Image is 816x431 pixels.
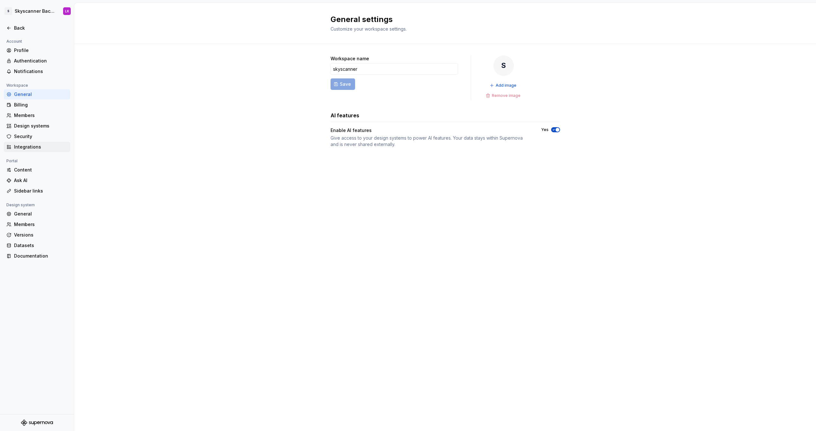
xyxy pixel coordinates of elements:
[15,8,55,14] div: Skyscanner Backpack
[14,188,68,194] div: Sidebar links
[14,102,68,108] div: Billing
[331,55,369,62] label: Workspace name
[4,240,70,251] a: Datasets
[14,242,68,249] div: Datasets
[14,123,68,129] div: Design systems
[4,157,20,165] div: Portal
[14,91,68,98] div: General
[4,175,70,186] a: Ask AI
[14,167,68,173] div: Content
[541,127,549,132] label: Yes
[331,112,359,119] h3: AI features
[4,89,70,99] a: General
[4,230,70,240] a: Versions
[14,68,68,75] div: Notifications
[4,100,70,110] a: Billing
[14,58,68,64] div: Authentication
[4,131,70,142] a: Security
[14,112,68,119] div: Members
[14,25,68,31] div: Back
[4,142,70,152] a: Integrations
[4,219,70,230] a: Members
[65,9,69,14] div: LK
[4,23,70,33] a: Back
[1,4,73,18] button: SSkyscanner BackpackLK
[14,232,68,238] div: Versions
[331,14,552,25] h2: General settings
[488,81,519,90] button: Add image
[331,135,530,148] div: Give access to your design systems to power AI features. Your data stays within Supernova and is ...
[14,221,68,228] div: Members
[21,420,53,426] svg: Supernova Logo
[4,110,70,121] a: Members
[4,45,70,55] a: Profile
[4,121,70,131] a: Design systems
[4,66,70,77] a: Notifications
[4,186,70,196] a: Sidebar links
[4,38,25,45] div: Account
[14,253,68,259] div: Documentation
[4,251,70,261] a: Documentation
[14,177,68,184] div: Ask AI
[4,209,70,219] a: General
[496,83,516,88] span: Add image
[4,82,31,89] div: Workspace
[14,144,68,150] div: Integrations
[4,165,70,175] a: Content
[4,7,12,15] div: S
[331,26,407,32] span: Customize your workspace settings.
[4,201,37,209] div: Design system
[4,56,70,66] a: Authentication
[14,211,68,217] div: General
[493,55,514,76] div: S
[14,133,68,140] div: Security
[331,127,530,134] div: Enable AI features
[14,47,68,54] div: Profile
